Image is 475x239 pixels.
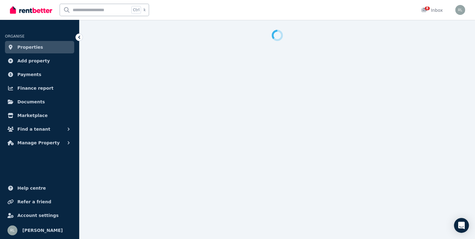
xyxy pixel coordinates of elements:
[17,112,47,119] span: Marketplace
[5,137,74,149] button: Manage Property
[5,182,74,194] a: Help centre
[5,109,74,122] a: Marketplace
[17,139,60,147] span: Manage Property
[425,7,430,10] span: 8
[17,184,46,192] span: Help centre
[22,227,63,234] span: [PERSON_NAME]
[17,98,45,106] span: Documents
[5,209,74,222] a: Account settings
[5,196,74,208] a: Refer a friend
[143,7,146,12] span: k
[131,6,141,14] span: Ctrl
[17,84,53,92] span: Finance report
[17,212,59,219] span: Account settings
[5,41,74,53] a: Properties
[17,43,43,51] span: Properties
[455,5,465,15] img: Renae Lammardo
[17,198,51,205] span: Refer a friend
[5,68,74,81] a: Payments
[5,34,25,38] span: ORGANISE
[454,218,469,233] div: Open Intercom Messenger
[5,96,74,108] a: Documents
[17,125,50,133] span: Find a tenant
[17,57,50,65] span: Add property
[5,55,74,67] a: Add property
[17,71,41,78] span: Payments
[10,5,52,15] img: RentBetter
[5,82,74,94] a: Finance report
[421,7,443,13] div: Inbox
[5,123,74,135] button: Find a tenant
[7,225,17,235] img: Renae Lammardo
